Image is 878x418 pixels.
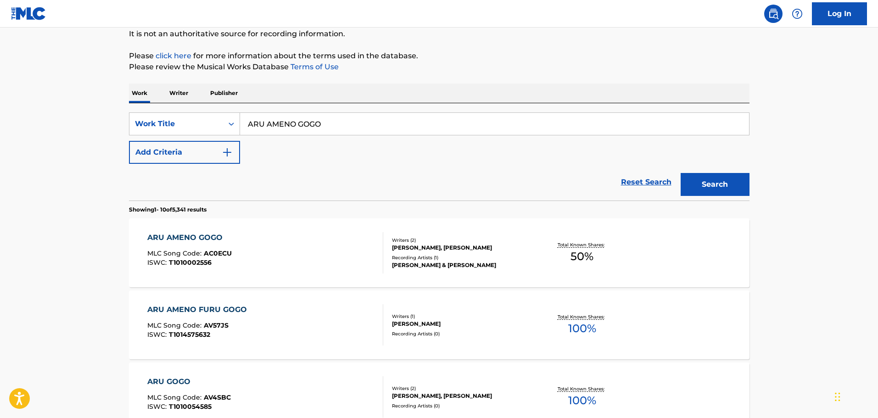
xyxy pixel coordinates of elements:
[392,392,531,400] div: [PERSON_NAME], [PERSON_NAME]
[558,385,607,392] p: Total Known Shares:
[568,320,596,337] span: 100 %
[392,330,531,337] div: Recording Artists ( 0 )
[207,84,240,103] p: Publisher
[788,5,806,23] div: Help
[392,385,531,392] div: Writers ( 2 )
[768,8,779,19] img: search
[616,172,676,192] a: Reset Search
[147,393,204,401] span: MLC Song Code :
[204,321,229,329] span: AV57JS
[147,330,169,339] span: ISWC :
[392,244,531,252] div: [PERSON_NAME], [PERSON_NAME]
[835,383,840,411] div: Drag
[147,402,169,411] span: ISWC :
[764,5,783,23] a: Public Search
[558,241,607,248] p: Total Known Shares:
[147,376,231,387] div: ARU GOGO
[812,2,867,25] a: Log In
[147,321,204,329] span: MLC Song Code :
[129,141,240,164] button: Add Criteria
[169,402,212,411] span: T1010054585
[568,392,596,409] span: 100 %
[147,258,169,267] span: ISWC :
[392,237,531,244] div: Writers ( 2 )
[832,374,878,418] iframe: Chat Widget
[392,320,531,328] div: [PERSON_NAME]
[135,118,218,129] div: Work Title
[792,8,803,19] img: help
[681,173,749,196] button: Search
[147,232,232,243] div: ARU AMENO GOGO
[289,62,339,71] a: Terms of Use
[169,258,212,267] span: T1010002556
[129,28,749,39] p: It is not an authoritative source for recording information.
[129,218,749,287] a: ARU AMENO GOGOMLC Song Code:AC0ECUISWC:T1010002556Writers (2)[PERSON_NAME], [PERSON_NAME]Recordin...
[129,61,749,72] p: Please review the Musical Works Database
[129,112,749,201] form: Search Form
[147,304,252,315] div: ARU AMENO FURU GOGO
[167,84,191,103] p: Writer
[129,290,749,359] a: ARU AMENO FURU GOGOMLC Song Code:AV57JSISWC:T1014575632Writers (1)[PERSON_NAME]Recording Artists ...
[392,254,531,261] div: Recording Artists ( 1 )
[392,261,531,269] div: [PERSON_NAME] & [PERSON_NAME]
[169,330,210,339] span: T1014575632
[147,249,204,257] span: MLC Song Code :
[570,248,593,265] span: 50 %
[129,206,207,214] p: Showing 1 - 10 of 5,341 results
[129,84,150,103] p: Work
[11,7,46,20] img: MLC Logo
[558,313,607,320] p: Total Known Shares:
[392,313,531,320] div: Writers ( 1 )
[129,50,749,61] p: Please for more information about the terms used in the database.
[204,393,231,401] span: AV4SBC
[392,402,531,409] div: Recording Artists ( 0 )
[222,147,233,158] img: 9d2ae6d4665cec9f34b9.svg
[204,249,232,257] span: AC0ECU
[156,51,191,60] a: click here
